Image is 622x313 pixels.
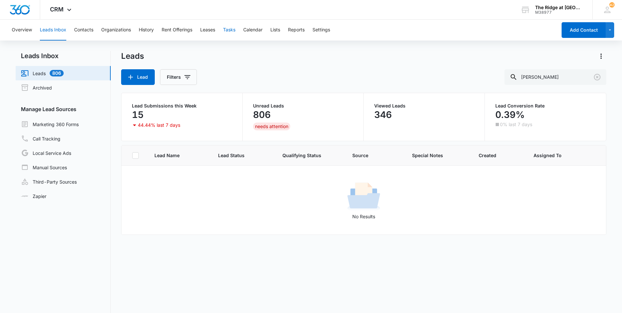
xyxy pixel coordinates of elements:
a: Marketing 360 Forms [21,120,79,128]
button: Contacts [74,20,93,41]
p: 15 [132,109,144,120]
div: account id [535,10,583,15]
p: Lead Conversion Rate [495,104,596,108]
input: Search Leads [504,69,606,85]
button: Clear [592,72,602,82]
p: 0% last 7 days [500,122,532,127]
a: Local Service Ads [21,149,71,157]
button: Filters [160,69,197,85]
button: Tasks [223,20,235,41]
span: Qualifying Status [282,152,337,159]
h2: Leads Inbox [16,51,111,61]
p: No Results [122,213,606,220]
span: Special Notes [412,152,463,159]
button: Actions [596,51,606,61]
button: Lists [270,20,280,41]
p: Lead Submissions this Week [132,104,232,108]
p: 44.44% last 7 days [138,123,180,127]
img: No Results [347,180,380,213]
button: Rent Offerings [162,20,192,41]
p: Viewed Leads [374,104,474,108]
p: Unread Leads [253,104,353,108]
a: Zapier [21,193,46,200]
button: Overview [12,20,32,41]
button: Leases [200,20,215,41]
span: Created [479,152,518,159]
button: Lead [121,69,155,85]
a: Archived [21,84,52,91]
p: 0.39% [495,109,525,120]
button: Reports [288,20,305,41]
span: Source [352,152,396,159]
h3: Manage Lead Sources [16,105,111,113]
span: Assigned To [534,152,562,159]
button: Leads Inbox [40,20,66,41]
a: Third-Party Sources [21,178,77,186]
div: account name [535,5,583,10]
div: needs attention [253,123,290,130]
p: 806 [253,109,271,120]
p: 346 [374,109,392,120]
h1: Leads [121,51,144,61]
a: Leads806 [21,69,64,77]
button: Add Contact [562,22,606,38]
a: Manual Sources [21,163,67,171]
span: 42 [609,2,614,8]
button: Settings [312,20,330,41]
div: notifications count [609,2,614,8]
span: CRM [50,6,64,13]
span: Lead Status [218,152,267,159]
button: History [139,20,154,41]
span: Lead Name [154,152,202,159]
button: Organizations [101,20,131,41]
button: Calendar [243,20,263,41]
a: Call Tracking [21,135,60,142]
